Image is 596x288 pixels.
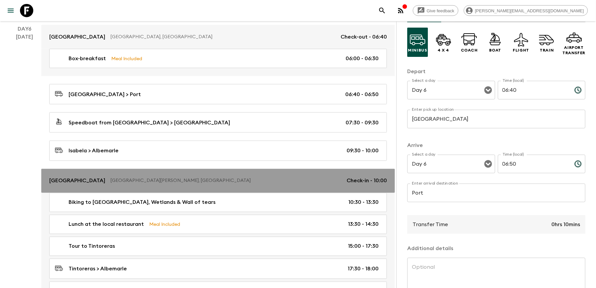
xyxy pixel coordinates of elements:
p: Transfer Time [413,220,448,228]
button: menu [4,4,17,17]
p: Lunch at the local restaurant [69,220,144,228]
p: 4 x 4 [438,48,449,53]
p: Flight [513,48,529,53]
p: Additional details [407,244,585,252]
p: Minibus [408,48,427,53]
p: Arrive [407,141,585,149]
span: Give feedback [423,8,458,13]
a: Biking to [GEOGRAPHIC_DATA], Wetlands & Wall of tears10:30 - 13:30 [49,193,387,212]
label: Enter pick up location [412,107,454,112]
p: Meal Included [111,55,142,62]
a: [GEOGRAPHIC_DATA][GEOGRAPHIC_DATA], [GEOGRAPHIC_DATA]Check-out - 06:40 [41,25,395,49]
p: [GEOGRAPHIC_DATA], [GEOGRAPHIC_DATA] [111,34,335,40]
p: [GEOGRAPHIC_DATA][PERSON_NAME], [GEOGRAPHIC_DATA] [111,178,341,184]
p: 09:30 - 10:00 [347,147,379,155]
input: hh:mm [498,81,569,99]
button: Open [483,159,493,169]
p: Tintoreras > Albemarle [69,265,127,273]
button: Open [483,85,493,95]
p: 07:30 - 09:30 [346,119,379,127]
p: Box-breakfast [69,55,106,63]
label: Select a day [412,78,436,83]
p: 13:30 - 14:30 [348,220,379,228]
p: Meal Included [149,221,180,228]
p: [GEOGRAPHIC_DATA] > Port [69,90,141,98]
a: Box-breakfastMeal Included06:00 - 06:30 [49,49,387,68]
p: Biking to [GEOGRAPHIC_DATA], Wetlands & Wall of tears [69,199,215,207]
p: 0hrs 10mins [551,220,580,228]
span: [PERSON_NAME][EMAIL_ADDRESS][DOMAIN_NAME] [471,8,588,13]
label: Time (local) [502,152,524,157]
button: search adventures [376,4,389,17]
a: Lunch at the local restaurantMeal Included13:30 - 14:30 [49,215,387,234]
p: 17:30 - 18:00 [348,265,379,273]
label: Time (local) [502,78,524,83]
p: Train [540,48,554,53]
a: [GEOGRAPHIC_DATA][GEOGRAPHIC_DATA][PERSON_NAME], [GEOGRAPHIC_DATA]Check-in - 10:00 [41,169,395,193]
label: Enter arrival destination [412,181,458,186]
p: Airport Transfer [562,45,585,56]
p: 06:00 - 06:30 [346,55,379,63]
p: Coach [461,48,478,53]
button: Choose time, selected time is 6:50 AM [571,157,585,171]
a: Give feedback [413,5,458,16]
p: 15:00 - 17:30 [348,242,379,250]
a: Tour to Tintoreras15:00 - 17:30 [49,237,387,256]
p: Check-out - 06:40 [341,33,387,41]
p: Depart [407,68,585,75]
label: Select a day [412,152,436,157]
p: [GEOGRAPHIC_DATA] [49,33,105,41]
p: Day 6 [8,25,41,33]
a: Tintoreras > Albemarle17:30 - 18:00 [49,259,387,279]
input: hh:mm [498,155,569,173]
a: [GEOGRAPHIC_DATA] > Port06:40 - 06:50 [49,84,387,104]
a: Isabela > Albemarle09:30 - 10:00 [49,141,387,161]
p: Speedboat from [GEOGRAPHIC_DATA] > [GEOGRAPHIC_DATA] [69,119,230,127]
p: 06:40 - 06:50 [345,90,379,98]
p: [GEOGRAPHIC_DATA] [49,177,105,185]
button: Choose time, selected time is 6:40 AM [571,83,585,97]
div: [PERSON_NAME][EMAIL_ADDRESS][DOMAIN_NAME] [464,5,588,16]
a: Speedboat from [GEOGRAPHIC_DATA] > [GEOGRAPHIC_DATA]07:30 - 09:30 [49,112,387,133]
p: Tour to Tintoreras [69,242,115,250]
p: Isabela > Albemarle [69,147,119,155]
p: Check-in - 10:00 [347,177,387,185]
p: Boat [489,48,501,53]
p: 10:30 - 13:30 [348,199,379,207]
